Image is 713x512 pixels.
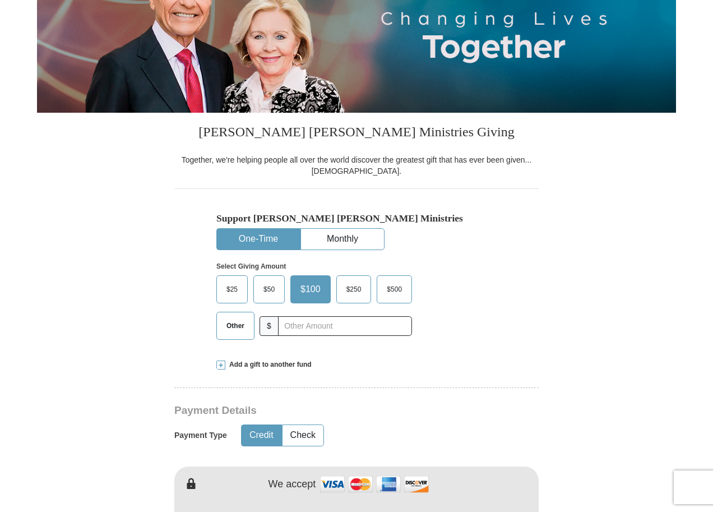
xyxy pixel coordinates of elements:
[216,213,497,224] h5: Support [PERSON_NAME] [PERSON_NAME] Ministries
[278,316,412,336] input: Other Amount
[381,281,408,298] span: $500
[295,281,326,298] span: $100
[174,431,227,440] h5: Payment Type
[216,262,286,270] strong: Select Giving Amount
[260,316,279,336] span: $
[268,478,316,491] h4: We accept
[242,425,281,446] button: Credit
[221,317,250,334] span: Other
[174,113,539,154] h3: [PERSON_NAME] [PERSON_NAME] Ministries Giving
[283,425,323,446] button: Check
[221,281,243,298] span: $25
[318,472,430,496] img: credit cards accepted
[301,229,384,250] button: Monthly
[258,281,280,298] span: $50
[174,404,460,417] h3: Payment Details
[225,360,312,370] span: Add a gift to another fund
[217,229,300,250] button: One-Time
[174,154,539,177] div: Together, we're helping people all over the world discover the greatest gift that has ever been g...
[341,281,367,298] span: $250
